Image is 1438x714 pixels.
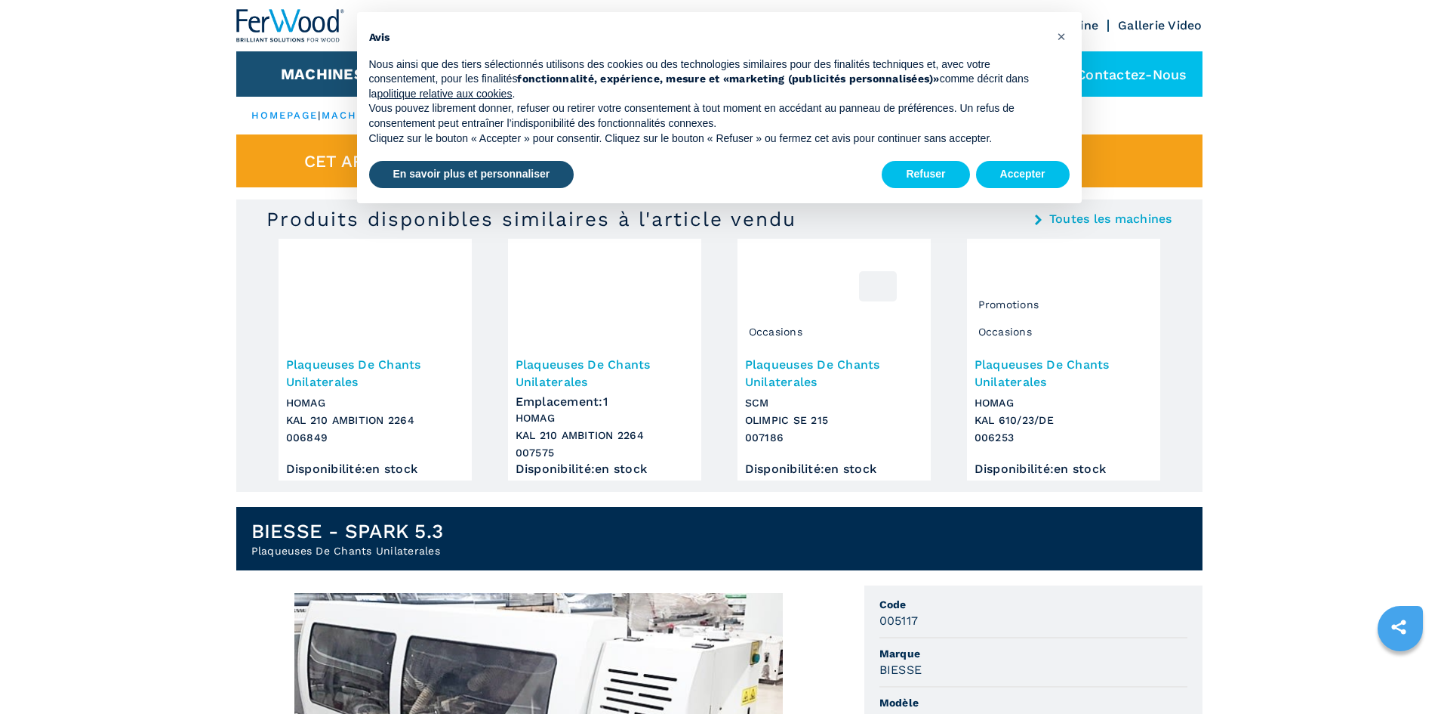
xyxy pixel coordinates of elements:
[304,153,562,170] span: Cet article est déjà vendu
[508,239,701,481] a: Plaqueuses De Chants Unilaterales HOMAG KAL 210 AMBITION 2264Plaqueuses De Chants UnilateralesEmp...
[369,131,1045,147] p: Cliquez sur le bouton « Accepter » pour consentir. Cliquez sur le bouton « Refuser » ou fermez ce...
[975,320,1036,343] span: Occasions
[266,207,796,231] h3: Produits disponibles similaires à l'article vendu
[975,293,1043,316] span: Promotions
[1050,24,1074,48] button: Fermer cet avis
[745,320,806,343] span: Occasions
[879,646,1187,661] span: Marque
[251,543,444,558] h2: Plaqueuses De Chants Unilaterales
[879,612,919,629] h3: 005117
[1039,51,1202,97] div: Contactez-nous
[517,73,939,85] strong: fonctionnalité, expérience, mesure et «marketing (publicités personnalisées)»
[251,519,444,543] h1: BIESSE - SPARK 5.3
[369,30,1045,45] h2: Avis
[516,356,694,391] h3: Plaqueuses De Chants Unilaterales
[369,101,1045,131] p: Vous pouvez librement donner, refuser ou retirer votre consentement à tout moment en accédant au ...
[369,57,1045,102] p: Nous ainsi que des tiers sélectionnés utilisons des cookies ou des technologies similaires pour d...
[879,661,922,678] h3: BIESSE
[286,394,464,447] h3: HOMAG KAL 210 AMBITION 2264 006849
[322,110,386,121] a: machines
[377,88,512,100] a: politique relative aux cookies
[1049,213,1172,225] a: Toutes les machines
[879,695,1187,710] span: Modèle
[882,161,969,188] button: Refuser
[975,356,1153,391] h3: Plaqueuses De Chants Unilaterales
[975,465,1153,473] div: Disponibilité : en stock
[745,356,923,391] h3: Plaqueuses De Chants Unilaterales
[745,465,923,473] div: Disponibilité : en stock
[279,239,472,481] a: Plaqueuses De Chants Unilaterales HOMAG KAL 210 AMBITION 2264Plaqueuses De Chants UnilateralesHOM...
[251,110,319,121] a: HOMEPAGE
[369,161,574,188] button: En savoir plus et personnaliser
[976,161,1070,188] button: Accepter
[1118,18,1202,32] a: Gallerie Video
[286,356,464,391] h3: Plaqueuses De Chants Unilaterales
[516,391,694,406] div: Emplacement : 1
[516,410,694,462] h3: HOMAG KAL 210 AMBITION 2264 007575
[879,597,1187,612] span: Code
[281,65,364,83] button: Machines
[967,239,1160,481] a: Plaqueuses De Chants Unilaterales HOMAG KAL 610/23/DEOccasionsPromotionsPlaqueuses De Chants Unil...
[975,394,1153,447] h3: HOMAG KAL 610/23/DE 006253
[318,110,321,121] span: |
[236,9,345,42] img: Ferwood
[286,465,464,473] div: Disponibilité : en stock
[1380,608,1418,646] a: sharethis
[737,239,931,481] a: Plaqueuses De Chants Unilaterales SCM OLIMPIC SE 215Occasions007186Plaqueuses De Chants Unilatera...
[745,394,923,447] h3: SCM OLIMPIC SE 215 007186
[516,465,694,473] div: Disponibilité : en stock
[1057,27,1066,45] span: ×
